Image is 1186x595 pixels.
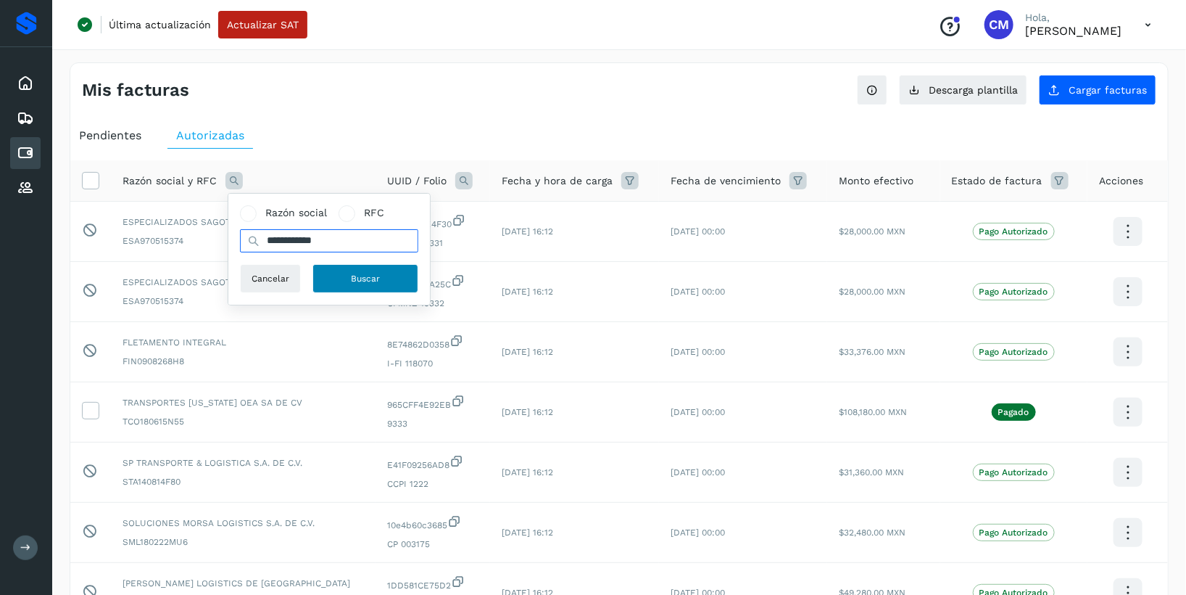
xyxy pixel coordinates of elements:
[839,407,907,417] span: $108,180.00 MXN
[1039,75,1156,105] button: Cargar facturas
[387,334,478,351] span: 8E74862D0358
[123,295,364,308] span: ESA970515374
[387,477,478,491] span: CCPI 1222
[979,347,1048,357] p: Pago Autorizado
[218,11,307,38] button: Actualizar SAT
[387,575,478,592] span: 1DD581CE75D2
[502,226,553,237] span: [DATE] 16:12
[387,237,478,250] span: CPMNZ 15331
[123,577,364,590] span: [PERSON_NAME] LOGISTICS DE [GEOGRAPHIC_DATA]
[387,417,478,430] span: 9333
[929,85,1018,95] span: Descarga plantilla
[671,287,725,297] span: [DATE] 00:00
[227,20,299,30] span: Actualizar SAT
[123,456,364,469] span: SP TRANSPORTE & LOGISTICA S.A. DE C.V.
[671,528,725,538] span: [DATE] 00:00
[839,226,905,237] span: $28,000.00 MXN
[123,396,364,409] span: TRANSPORTES [US_STATE] OEA SA DE CV
[839,528,905,538] span: $32,480.00 MXN
[387,538,478,551] span: CP 003175
[123,216,364,229] span: ESPECIALIZADOS SAGOT
[671,407,725,417] span: [DATE] 00:00
[123,173,217,189] span: Razón social y RFC
[123,234,364,247] span: ESA970515374
[123,517,364,530] span: SOLUCIONES MORSA LOGISTICS S.A. DE C.V.
[952,173,1042,189] span: Estado de factura
[79,128,141,142] span: Pendientes
[671,467,725,477] span: [DATE] 00:00
[839,287,905,297] span: $28,000.00 MXN
[109,18,211,31] p: Última actualización
[979,226,1048,237] p: Pago Autorizado
[979,528,1048,538] p: Pago Autorizado
[899,75,1027,105] button: Descarga plantilla
[123,276,364,289] span: ESPECIALIZADOS SAGOT
[979,467,1048,477] p: Pago Autorizado
[387,274,478,291] span: 64BF24B3A25C
[10,67,41,99] div: Inicio
[387,514,478,532] span: 10e4b60c3685
[123,355,364,368] span: FIN0908268H8
[176,128,244,142] span: Autorizadas
[123,336,364,349] span: FLETAMENTO INTEGRAL
[998,407,1029,417] p: Pagado
[502,528,553,538] span: [DATE] 16:12
[502,287,553,297] span: [DATE] 16:12
[502,407,553,417] span: [DATE] 16:12
[387,297,478,310] span: CPMNZ 15332
[123,535,364,549] span: SML180222MU6
[671,347,725,357] span: [DATE] 00:00
[10,102,41,134] div: Embarques
[1025,24,1121,38] p: Cynthia Mendoza
[387,454,478,472] span: E41F09256AD8
[671,226,725,237] span: [DATE] 00:00
[1069,85,1147,95] span: Cargar facturas
[502,467,553,477] span: [DATE] 16:12
[502,347,553,357] span: [DATE] 16:12
[387,394,478,411] span: 965CFF4E92EB
[839,347,905,357] span: $33,376.00 MXN
[1099,173,1143,189] span: Acciones
[979,287,1048,297] p: Pago Autorizado
[10,137,41,169] div: Cuentas por pagar
[82,80,189,101] h4: Mis facturas
[387,173,447,189] span: UUID / Folio
[123,475,364,488] span: STA140814F80
[839,467,904,477] span: $31,360.00 MXN
[839,173,913,189] span: Monto efectivo
[502,173,613,189] span: Fecha y hora de carga
[671,173,781,189] span: Fecha de vencimiento
[387,213,478,231] span: B5CA54AE4F30
[387,357,478,370] span: I-FI 118070
[1025,12,1121,24] p: Hola,
[10,172,41,204] div: Proveedores
[123,415,364,428] span: TCO180615N55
